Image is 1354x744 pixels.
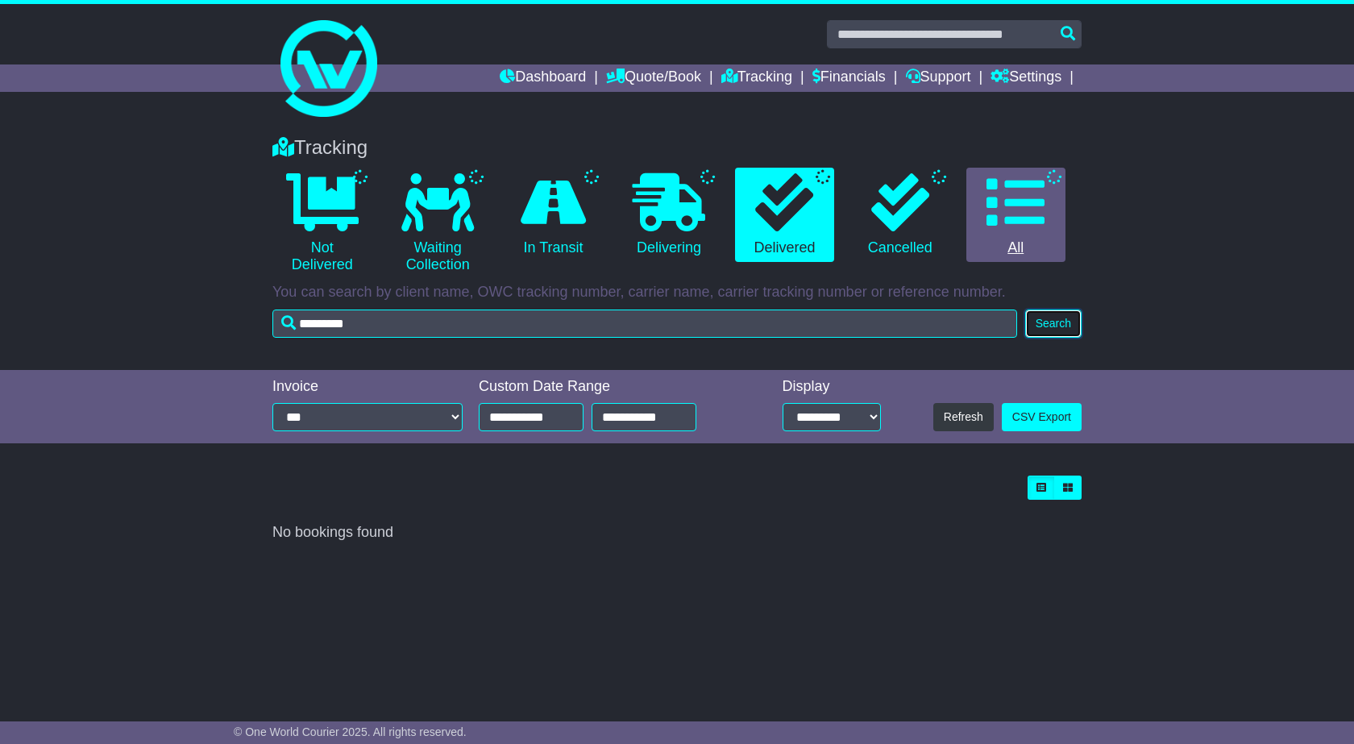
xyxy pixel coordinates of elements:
a: Cancelled [850,168,949,263]
a: Delivering [619,168,718,263]
div: Invoice [272,378,463,396]
a: Not Delivered [272,168,372,280]
div: Custom Date Range [479,378,737,396]
div: No bookings found [272,524,1082,542]
a: Support [906,64,971,92]
p: You can search by client name, OWC tracking number, carrier name, carrier tracking number or refe... [272,284,1082,301]
a: In Transit [504,168,603,263]
a: Settings [991,64,1061,92]
a: Quote/Book [606,64,701,92]
a: CSV Export [1002,403,1082,431]
a: Waiting Collection [388,168,487,280]
a: Delivered [735,168,834,263]
button: Search [1025,310,1082,338]
a: Tracking [721,64,792,92]
div: Tracking [264,136,1090,160]
a: All [966,168,1065,263]
a: Financials [812,64,886,92]
span: © One World Courier 2025. All rights reserved. [234,725,467,738]
button: Refresh [933,403,994,431]
a: Dashboard [500,64,586,92]
div: Display [783,378,881,396]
